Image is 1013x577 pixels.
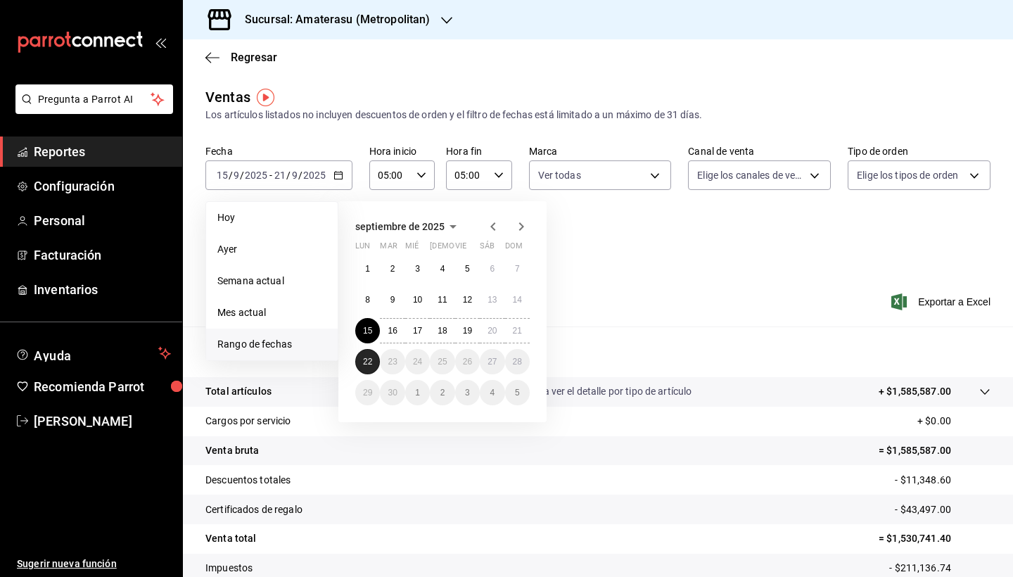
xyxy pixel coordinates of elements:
[34,246,171,265] span: Facturación
[529,146,672,156] label: Marca
[205,473,291,488] p: Descuentos totales
[205,502,302,517] p: Certificados de regalo
[415,388,420,398] abbr: 1 de octubre de 2025
[388,357,397,367] abbr: 23 de septiembre de 2025
[688,146,831,156] label: Canal de venta
[463,357,472,367] abbr: 26 de septiembre de 2025
[217,210,326,225] span: Hoy
[879,384,951,399] p: + $1,585,587.00
[889,561,990,576] p: - $211,136.74
[205,108,990,122] div: Los artículos listados no incluyen descuentos de orden y el filtro de fechas está limitado a un m...
[505,256,530,281] button: 7 de septiembre de 2025
[879,443,990,458] p: = $1,585,587.00
[480,380,504,405] button: 4 de octubre de 2025
[380,349,404,374] button: 23 de septiembre de 2025
[513,357,522,367] abbr: 28 de septiembre de 2025
[217,274,326,288] span: Semana actual
[388,326,397,336] abbr: 16 de septiembre de 2025
[857,168,958,182] span: Elige los tipos de orden
[455,349,480,374] button: 26 de septiembre de 2025
[217,242,326,257] span: Ayer
[38,92,151,107] span: Pregunta a Parrot AI
[894,293,990,310] span: Exportar a Excel
[388,388,397,398] abbr: 30 de septiembre de 2025
[380,287,404,312] button: 9 de septiembre de 2025
[438,295,447,305] abbr: 11 de septiembre de 2025
[405,256,430,281] button: 3 de septiembre de 2025
[430,380,454,405] button: 2 de octubre de 2025
[413,326,422,336] abbr: 17 de septiembre de 2025
[240,170,244,181] span: /
[234,11,430,28] h3: Sucursal: Amaterasu (Metropolitan)
[34,177,171,196] span: Configuración
[697,168,805,182] span: Elige los canales de venta
[430,287,454,312] button: 11 de septiembre de 2025
[355,318,380,343] button: 15 de septiembre de 2025
[205,87,250,108] div: Ventas
[205,384,272,399] p: Total artículos
[205,414,291,429] p: Cargos por servicio
[363,388,372,398] abbr: 29 de septiembre de 2025
[355,241,370,256] abbr: lunes
[286,170,291,181] span: /
[465,388,470,398] abbr: 3 de octubre de 2025
[34,211,171,230] span: Personal
[413,357,422,367] abbr: 24 de septiembre de 2025
[490,388,495,398] abbr: 4 de octubre de 2025
[355,380,380,405] button: 29 de septiembre de 2025
[440,264,445,274] abbr: 4 de septiembre de 2025
[480,287,504,312] button: 13 de septiembre de 2025
[438,357,447,367] abbr: 25 de septiembre de 2025
[231,51,277,64] span: Regresar
[363,326,372,336] abbr: 15 de septiembre de 2025
[488,357,497,367] abbr: 27 de septiembre de 2025
[380,241,397,256] abbr: martes
[205,443,259,458] p: Venta bruta
[363,357,372,367] abbr: 22 de septiembre de 2025
[205,343,990,360] p: Resumen
[205,561,253,576] p: Impuestos
[355,349,380,374] button: 22 de septiembre de 2025
[465,264,470,274] abbr: 5 de septiembre de 2025
[446,146,511,156] label: Hora fin
[538,168,581,182] span: Ver todas
[480,349,504,374] button: 27 de septiembre de 2025
[513,326,522,336] abbr: 21 de septiembre de 2025
[369,146,435,156] label: Hora inicio
[505,287,530,312] button: 14 de septiembre de 2025
[244,170,268,181] input: ----
[365,264,370,274] abbr: 1 de septiembre de 2025
[34,377,171,396] span: Recomienda Parrot
[390,264,395,274] abbr: 2 de septiembre de 2025
[34,345,153,362] span: Ayuda
[430,318,454,343] button: 18 de septiembre de 2025
[302,170,326,181] input: ----
[895,502,990,517] p: - $43,497.00
[274,170,286,181] input: --
[455,380,480,405] button: 3 de octubre de 2025
[848,146,990,156] label: Tipo de orden
[488,326,497,336] abbr: 20 de septiembre de 2025
[10,102,173,117] a: Pregunta a Parrot AI
[380,380,404,405] button: 30 de septiembre de 2025
[15,84,173,114] button: Pregunta a Parrot AI
[505,241,523,256] abbr: domingo
[488,295,497,305] abbr: 13 de septiembre de 2025
[505,380,530,405] button: 5 de octubre de 2025
[505,349,530,374] button: 28 de septiembre de 2025
[413,295,422,305] abbr: 10 de septiembre de 2025
[155,37,166,48] button: open_drawer_menu
[405,380,430,405] button: 1 de octubre de 2025
[216,170,229,181] input: --
[480,256,504,281] button: 6 de septiembre de 2025
[34,412,171,431] span: [PERSON_NAME]
[430,349,454,374] button: 25 de septiembre de 2025
[355,218,461,235] button: septiembre de 2025
[34,142,171,161] span: Reportes
[513,295,522,305] abbr: 14 de septiembre de 2025
[380,318,404,343] button: 16 de septiembre de 2025
[205,531,256,546] p: Venta total
[405,349,430,374] button: 24 de septiembre de 2025
[405,318,430,343] button: 17 de septiembre de 2025
[291,170,298,181] input: --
